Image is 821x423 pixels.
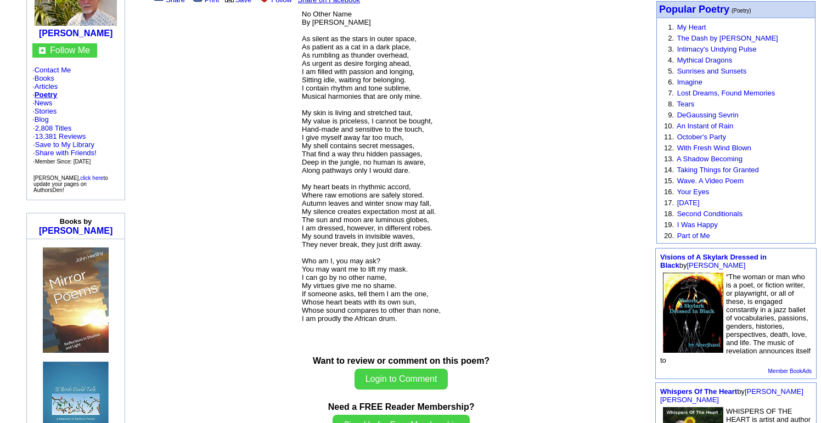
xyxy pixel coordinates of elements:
[39,29,113,38] a: [PERSON_NAME]
[677,199,700,207] a: [DATE]
[35,140,94,149] a: Save to My Library
[677,232,710,240] a: Part of Me
[660,253,767,269] a: Visions of A Skylark Dressed in Black
[35,159,91,165] font: Member Since: [DATE]
[677,166,758,174] a: Taking Things for Granted
[35,74,54,82] a: Books
[39,47,46,54] img: gc.jpg
[35,82,58,91] a: Articles
[664,166,674,174] font: 14.
[75,242,76,246] img: shim.gif
[328,402,475,411] b: Need a FREE Reader Membership?
[660,387,737,396] a: Whispers Of The Heart
[660,387,803,404] font: by
[80,175,103,181] a: click here
[664,177,674,185] font: 15.
[39,226,113,235] a: [PERSON_NAME]
[677,188,709,196] a: Your Eyes
[668,67,674,75] font: 5.
[664,221,674,229] font: 19.
[677,100,694,108] a: Tears
[677,122,733,130] a: An Instant of Rain
[659,4,729,15] font: Popular Poetry
[664,133,674,141] font: 11.
[677,177,744,185] a: Wave. A Video Poem
[677,34,778,42] a: The Dash by [PERSON_NAME]
[677,133,726,141] a: October's Party
[660,273,811,364] font: “The woman or man who is a poet, or fiction writer, or playwright, or all of these, is engaged co...
[313,356,490,365] b: Want to review or comment on this poem?
[664,210,674,218] font: 18.
[677,221,718,229] a: I Was Happy
[60,217,92,225] b: Books by
[664,122,674,130] font: 10.
[33,175,108,193] font: [PERSON_NAME], to update your pages on AuthorsDen!
[677,111,739,119] a: DeGaussing Sevrin
[668,111,674,119] font: 9.
[668,34,674,42] font: 2.
[35,115,49,123] a: Blog
[663,273,723,353] img: 17002.jpg
[33,140,97,165] font: · · ·
[76,242,77,246] img: shim.gif
[668,45,674,53] font: 3.
[668,23,674,31] font: 1.
[677,210,743,218] a: Second Conditionals
[668,56,674,64] font: 4.
[355,374,448,383] a: Login to Comment
[677,23,706,31] a: My Heart
[35,132,86,140] a: 13,381 Reviews
[35,124,72,132] a: 2,808 Titles
[664,155,674,163] font: 13.
[677,144,751,152] a: With Fresh Wind Blown
[355,369,448,390] button: Login to Comment
[677,155,743,163] a: A Shadow Becoming
[668,78,674,86] font: 6.
[33,124,97,165] font: · ·
[35,107,57,115] a: Stories
[664,188,674,196] font: 16.
[659,5,729,14] a: Popular Poetry
[35,99,53,107] a: News
[677,67,746,75] a: Sunrises and Sunsets
[668,89,674,97] font: 7.
[664,232,674,240] font: 20.
[677,78,702,86] a: Imagine
[664,144,674,152] font: 12.
[660,253,767,269] font: by
[50,46,90,55] a: Follow Me
[677,89,775,97] a: Lost Dreams, Found Memories
[35,91,57,99] a: Poetry
[687,261,745,269] a: [PERSON_NAME]
[677,45,757,53] a: Intimacy's Undying Pulse
[732,8,751,14] font: (Poetry)
[668,100,674,108] font: 8.
[768,368,812,374] a: Member BookAds
[35,149,97,157] a: Share with Friends!
[677,56,732,64] a: Mythical Dragons
[43,247,109,353] img: 79151.jpg
[32,66,119,166] font: · · · · · · ·
[302,10,441,323] font: No Other Name By [PERSON_NAME] As silent as the stars in outer space, As patient as a cat in a da...
[35,66,71,74] a: Contact Me
[664,199,674,207] font: 17.
[660,387,803,404] a: [PERSON_NAME] [PERSON_NAME]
